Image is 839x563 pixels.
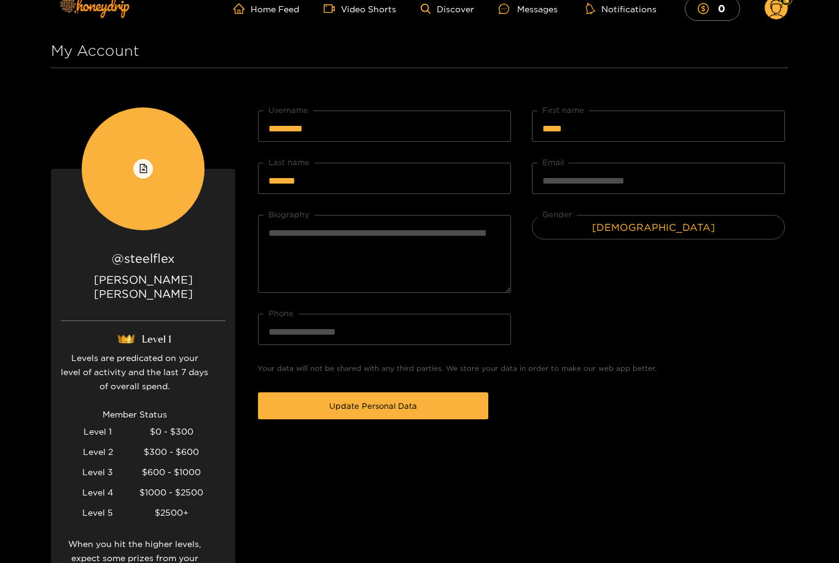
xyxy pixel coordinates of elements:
label: Gender [542,208,572,220]
label: Username [268,104,308,116]
img: crown1.webp [115,332,137,346]
input: Email [532,163,785,194]
label: Last name [268,156,310,168]
label: Email [542,156,564,168]
span: Level 1 [142,333,171,345]
input: Last name [258,163,511,194]
div: $300 - $600 [135,441,208,462]
div: Level 1 [61,421,135,441]
span: Update Personal Data [329,400,417,412]
input: Username [258,111,511,142]
div: $1000 - $2500 [135,482,208,502]
div: Level 5 [61,502,135,522]
label: First name [542,104,584,116]
p: [PERSON_NAME] [PERSON_NAME] [61,273,225,321]
div: $600 - $1000 [135,462,208,482]
h2: @ steelflex [61,250,225,266]
input: First name [532,111,785,142]
div: Messages [499,2,558,16]
textarea: Biography [258,215,511,293]
p: Your data will not be shared with any third parties. We store your data in order to make our web ... [257,363,786,375]
mark: 0 [716,2,727,15]
div: $0 - $300 [135,421,208,441]
button: Update Personal Data [258,392,488,419]
div: Level 2 [61,441,135,462]
div: $2500+ [135,502,208,522]
button: Notifications [582,2,660,15]
span: home [233,3,251,14]
span: Male [533,218,784,236]
h1: My Account [51,34,788,68]
div: Level 4 [61,482,135,502]
label: Phone [268,307,294,319]
span: dollar [698,3,715,14]
div: Level 3 [61,462,135,482]
button: file-image [133,159,153,179]
input: Phone [258,314,511,345]
span: video-camera [324,3,341,14]
span: file-image [139,164,148,174]
a: Video Shorts [324,3,396,14]
a: Home Feed [233,3,299,14]
a: Discover [421,4,474,14]
label: Biography [268,208,310,220]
